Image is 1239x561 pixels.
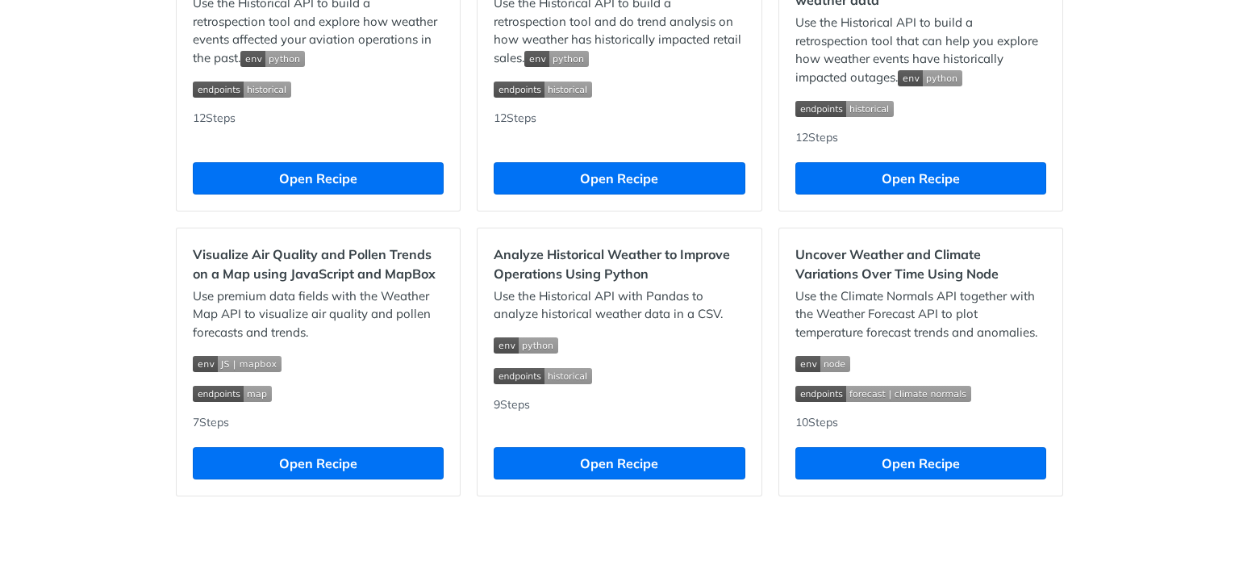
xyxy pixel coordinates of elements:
[193,82,291,98] img: endpoint
[795,14,1046,86] p: Use the Historical API to build a retrospection tool that can help you explore how weather events...
[193,447,444,479] button: Open Recipe
[795,287,1046,342] p: Use the Climate Normals API together with the Weather Forecast API to plot temperature forecast t...
[193,354,444,372] span: Expand image
[494,366,745,384] span: Expand image
[494,162,745,195] button: Open Recipe
[193,287,444,342] p: Use premium data fields with the Weather Map API to visualize air quality and pollen forecasts an...
[193,386,272,402] img: endpoint
[795,101,894,117] img: endpoint
[193,245,444,283] h2: Visualize Air Quality and Pollen Trends on a Map using JavaScript and MapBox
[795,245,1046,283] h2: Uncover Weather and Climate Variations Over Time Using Node
[193,162,444,195] button: Open Recipe
[193,356,282,372] img: env
[494,79,745,98] span: Expand image
[795,386,971,402] img: endpoint
[494,287,745,324] p: Use the Historical API with Pandas to analyze historical weather data in a CSV.
[494,447,745,479] button: Open Recipe
[193,414,444,431] div: 7 Steps
[795,354,1046,372] span: Expand image
[795,447,1046,479] button: Open Recipe
[494,368,592,384] img: endpoint
[494,245,745,283] h2: Analyze Historical Weather to Improve Operations Using Python
[898,70,962,86] img: env
[494,110,745,146] div: 12 Steps
[494,336,745,354] span: Expand image
[240,50,305,65] span: Expand image
[494,82,592,98] img: endpoint
[795,98,1046,117] span: Expand image
[193,79,444,98] span: Expand image
[795,129,1046,146] div: 12 Steps
[795,162,1046,195] button: Open Recipe
[494,337,558,354] img: env
[898,69,962,85] span: Expand image
[795,384,1046,403] span: Expand image
[494,396,745,432] div: 9 Steps
[795,356,850,372] img: env
[193,384,444,403] span: Expand image
[524,51,589,67] img: env
[193,110,444,146] div: 12 Steps
[524,50,589,65] span: Expand image
[795,414,1046,431] div: 10 Steps
[240,51,305,67] img: env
